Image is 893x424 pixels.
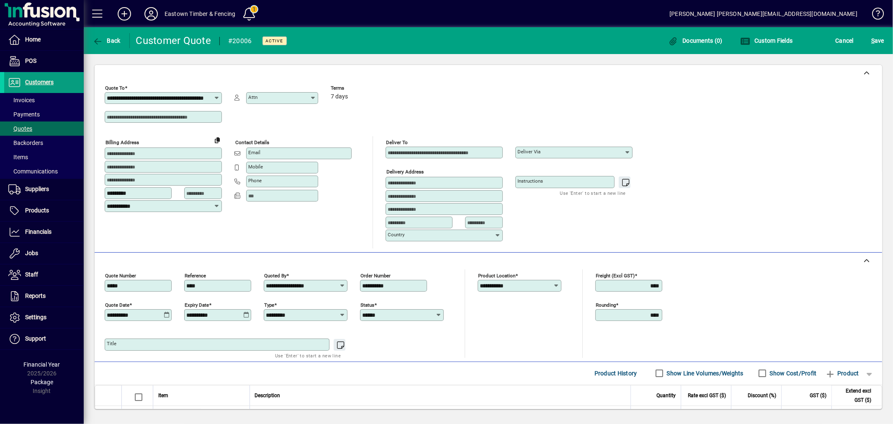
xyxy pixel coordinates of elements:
[748,391,776,400] span: Discount (%)
[4,122,84,136] a: Quotes
[386,140,408,145] mat-label: Deliver To
[331,85,381,91] span: Terms
[871,37,875,44] span: S
[810,391,826,400] span: GST ($)
[836,34,854,47] span: Cancel
[165,7,235,21] div: Eastown Timber & Fencing
[591,366,641,381] button: Product History
[136,34,211,47] div: Customer Quote
[8,97,35,103] span: Invoices
[8,140,43,146] span: Backorders
[4,328,84,349] a: Support
[248,164,263,170] mat-label: Mobile
[834,33,856,48] button: Cancel
[360,272,391,278] mat-label: Order number
[4,51,84,72] a: POS
[4,264,84,285] a: Staff
[331,93,348,100] span: 7 days
[594,367,637,380] span: Product History
[158,391,168,400] span: Item
[25,335,46,342] span: Support
[478,272,515,278] mat-label: Product location
[768,369,817,377] label: Show Cost/Profit
[825,367,859,380] span: Product
[8,111,40,118] span: Payments
[4,286,84,307] a: Reports
[248,178,262,184] mat-label: Phone
[656,391,676,400] span: Quantity
[25,36,41,43] span: Home
[740,37,793,44] span: Custom Fields
[669,7,857,21] div: [PERSON_NAME] [PERSON_NAME][EMAIL_ADDRESS][DOMAIN_NAME]
[25,271,38,278] span: Staff
[596,272,635,278] mat-label: Freight (excl GST)
[560,188,626,198] mat-hint: Use 'Enter' to start a new line
[517,149,540,155] mat-label: Deliver via
[275,351,341,360] mat-hint: Use 'Enter' to start a new line
[731,406,781,423] td: 0.0000
[837,386,871,405] span: Extend excl GST ($)
[266,38,283,44] span: Active
[4,164,84,178] a: Communications
[869,33,886,48] button: Save
[248,150,260,155] mat-label: Email
[25,79,54,85] span: Customers
[105,272,136,278] mat-label: Quote number
[138,6,165,21] button: Profile
[8,168,58,175] span: Communications
[360,302,374,308] mat-label: Status
[821,366,863,381] button: Product
[4,243,84,264] a: Jobs
[8,154,28,160] span: Items
[8,125,32,132] span: Quotes
[831,406,882,423] td: 1019.90
[596,302,616,308] mat-label: Rounding
[25,186,49,192] span: Suppliers
[4,136,84,150] a: Backorders
[688,391,726,400] span: Rate excl GST ($)
[4,179,84,200] a: Suppliers
[517,178,543,184] mat-label: Instructions
[90,33,123,48] button: Back
[665,369,744,377] label: Show Line Volumes/Weights
[185,272,206,278] mat-label: Reference
[4,200,84,221] a: Products
[4,222,84,243] a: Financials
[111,6,138,21] button: Add
[24,361,60,368] span: Financial Year
[666,33,725,48] button: Documents (0)
[866,2,883,29] a: Knowledge Base
[25,207,49,214] span: Products
[107,341,116,346] mat-label: Title
[211,133,224,147] button: Copy to Delivery address
[93,37,121,44] span: Back
[4,107,84,122] a: Payments
[25,57,36,64] span: POS
[738,33,795,48] button: Custom Fields
[781,406,831,423] td: 152.99
[4,150,84,164] a: Items
[105,302,129,308] mat-label: Quote date
[25,250,38,256] span: Jobs
[264,302,274,308] mat-label: Type
[4,29,84,50] a: Home
[255,391,281,400] span: Description
[185,302,209,308] mat-label: Expiry date
[4,93,84,107] a: Invoices
[388,232,404,238] mat-label: Country
[25,228,51,235] span: Financials
[25,292,46,299] span: Reports
[871,34,884,47] span: ave
[31,379,53,385] span: Package
[264,272,286,278] mat-label: Quoted by
[248,94,257,100] mat-label: Attn
[84,33,130,48] app-page-header-button: Back
[668,37,723,44] span: Documents (0)
[25,314,46,321] span: Settings
[105,85,125,91] mat-label: Quote To
[4,307,84,328] a: Settings
[228,34,252,48] div: #20006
